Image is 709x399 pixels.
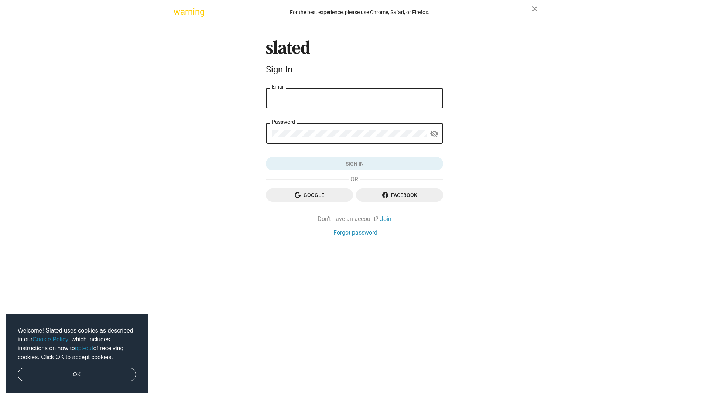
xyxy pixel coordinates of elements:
div: Don't have an account? [266,215,443,223]
mat-icon: warning [174,7,182,16]
sl-branding: Sign In [266,40,443,78]
span: Facebook [362,188,437,202]
button: Facebook [356,188,443,202]
a: Join [380,215,391,223]
a: Cookie Policy [32,336,68,342]
div: Sign In [266,64,443,75]
a: dismiss cookie message [18,368,136,382]
div: For the best experience, please use Chrome, Safari, or Firefox. [188,7,532,17]
button: Show password [427,127,442,141]
mat-icon: visibility_off [430,128,439,140]
a: Forgot password [333,229,377,236]
div: cookieconsent [6,314,148,393]
span: Google [272,188,347,202]
a: opt-out [75,345,93,351]
mat-icon: close [530,4,539,13]
button: Google [266,188,353,202]
span: Welcome! Slated uses cookies as described in our , which includes instructions on how to of recei... [18,326,136,362]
